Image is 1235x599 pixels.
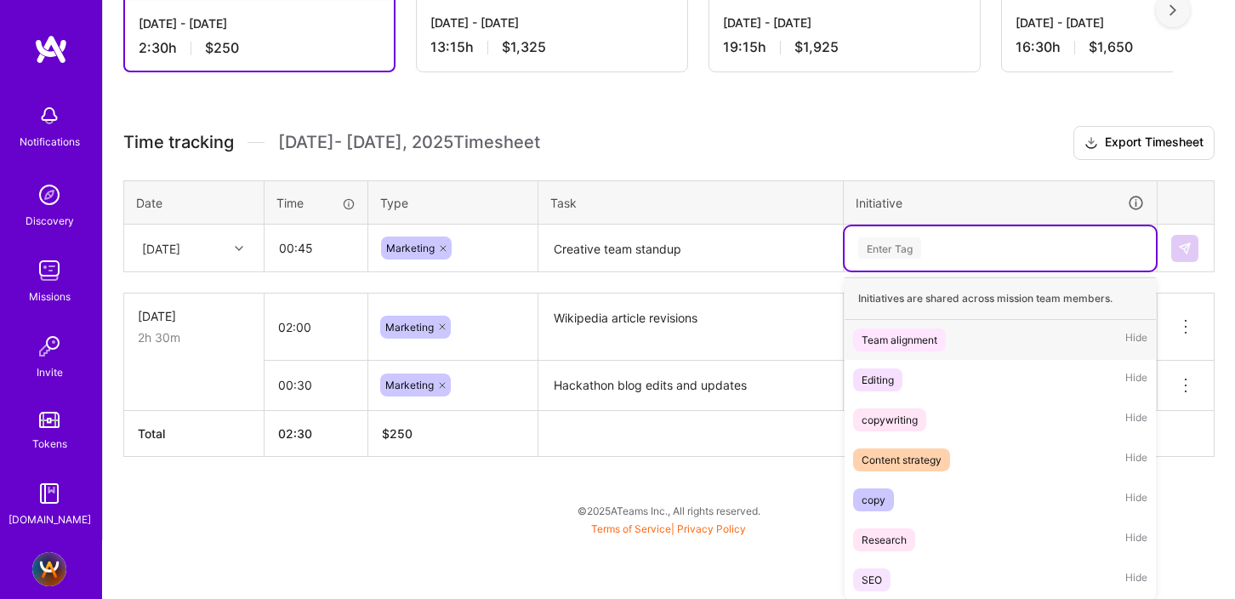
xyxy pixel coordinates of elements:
textarea: Creative team standup [540,226,841,271]
span: [DATE] - [DATE] , 2025 Timesheet [278,132,540,153]
textarea: Hackathon blog edits and updates [540,362,841,409]
div: copy [862,491,885,509]
img: A.Team - Full-stack Demand Growth team! [32,552,66,586]
span: Hide [1125,408,1147,431]
span: Hide [1125,528,1147,551]
img: bell [32,99,66,133]
div: Initiatives are shared across mission team members. [845,277,1156,320]
img: discovery [32,178,66,212]
div: 2:30 h [139,39,380,57]
div: [DATE] - [DATE] [430,14,674,31]
div: [DATE] - [DATE] [139,14,380,32]
a: A.Team - Full-stack Demand Growth team! [28,552,71,586]
div: Initiative [856,193,1145,213]
div: copywriting [862,411,918,429]
div: Discovery [26,212,74,230]
textarea: Wikipedia article revisions [540,295,841,359]
th: Date [124,180,265,225]
div: Team alignment [862,331,937,349]
span: Hide [1125,488,1147,511]
img: Submit [1178,242,1192,255]
img: tokens [39,412,60,428]
a: Terms of Service [591,522,671,535]
span: $1,325 [502,38,546,56]
div: Editing [862,371,894,389]
span: Marketing [385,379,434,391]
span: Hide [1125,368,1147,391]
span: | [591,522,746,535]
i: icon Chevron [235,244,243,253]
span: Time tracking [123,132,234,153]
div: © 2025 ATeams Inc., All rights reserved. [102,489,1235,532]
div: Missions [29,288,71,305]
span: Hide [1125,568,1147,591]
th: Type [368,180,538,225]
th: 02:30 [265,410,368,456]
div: [DATE] [138,307,250,325]
span: $250 [205,39,239,57]
a: Privacy Policy [677,522,746,535]
i: icon Download [1084,134,1098,152]
div: [DATE] [142,239,180,257]
input: HH:MM [265,305,367,350]
span: $1,925 [794,38,839,56]
div: Invite [37,363,63,381]
div: 2h 30m [138,328,250,346]
div: Content strategy [862,451,942,469]
div: Notifications [20,133,80,151]
span: $1,650 [1089,38,1133,56]
th: Total [124,410,265,456]
button: Export Timesheet [1073,126,1215,160]
span: $ 250 [382,426,413,441]
div: Enter Tag [858,235,921,261]
span: Hide [1125,328,1147,351]
div: [DOMAIN_NAME] [9,511,91,528]
div: 13:15 h [430,38,674,56]
img: guide book [32,476,66,511]
div: [DATE] - [DATE] [723,14,966,31]
th: Task [538,180,844,225]
div: Tokens [32,435,67,453]
img: Invite [32,329,66,363]
div: 19:15 h [723,38,966,56]
input: HH:MM [265,225,367,271]
img: right [1170,4,1176,16]
span: Hide [1125,448,1147,471]
span: Marketing [386,242,435,254]
div: SEO [862,571,882,589]
div: Time [276,194,356,212]
input: HH:MM [265,362,367,408]
img: teamwork [32,254,66,288]
img: logo [34,34,68,65]
span: Marketing [385,321,434,334]
div: Research [862,531,907,549]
